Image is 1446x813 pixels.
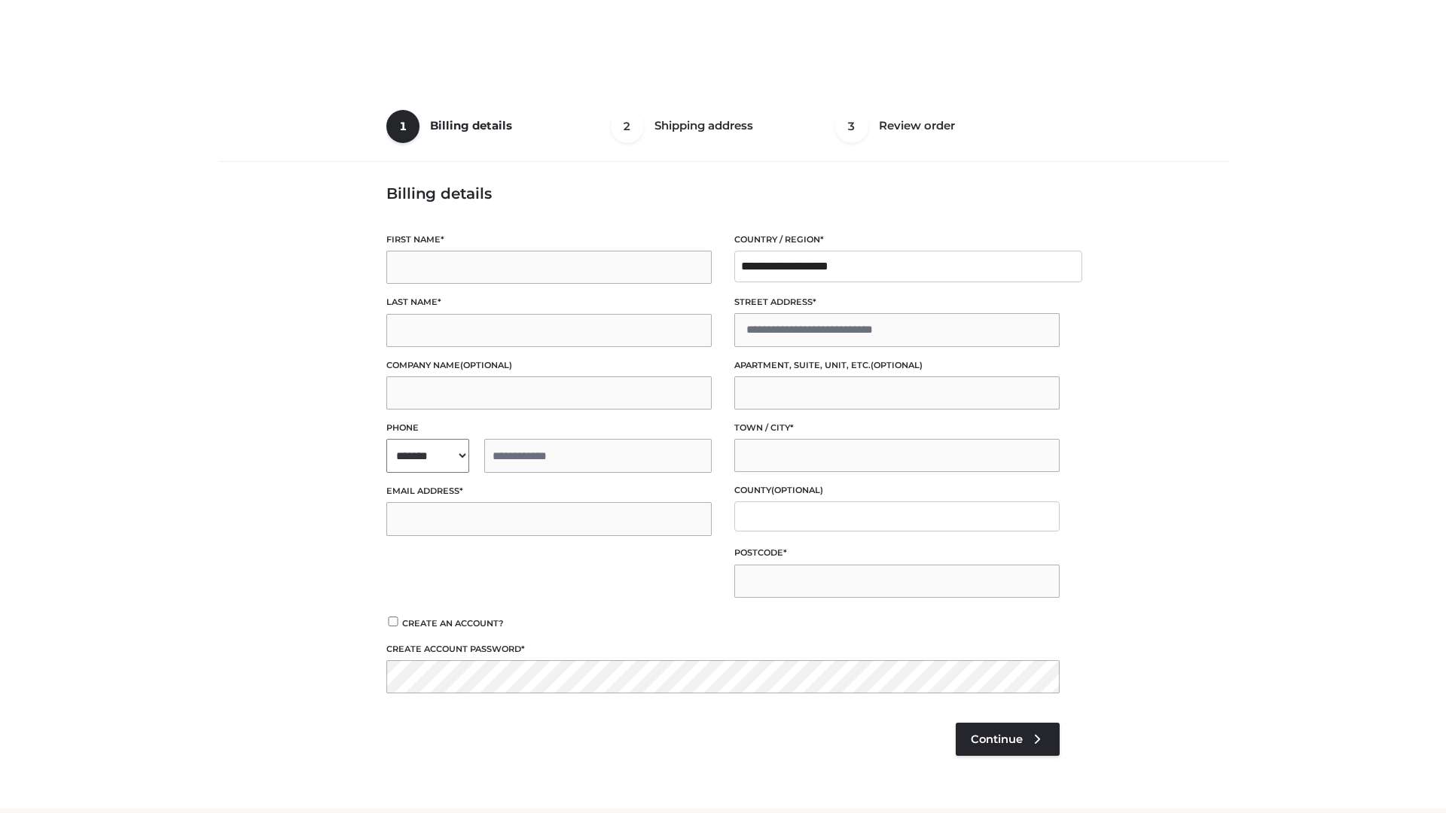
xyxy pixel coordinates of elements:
span: 1 [386,110,419,143]
a: Continue [956,723,1060,756]
label: Apartment, suite, unit, etc. [734,358,1060,373]
span: Review order [879,118,955,132]
span: 2 [611,110,644,143]
label: Street address [734,295,1060,309]
label: Company name [386,358,712,373]
label: Last name [386,295,712,309]
span: Continue [971,732,1023,746]
input: Create an account? [386,617,400,626]
label: Create account password [386,642,1060,656]
label: First name [386,233,712,247]
label: Country / Region [734,233,1060,247]
span: Create an account? [402,618,504,629]
span: Billing details [430,118,512,132]
label: Phone [386,421,712,435]
h3: Billing details [386,184,1060,202]
span: (optional) [871,360,923,370]
span: Shipping address [654,118,753,132]
label: County [734,483,1060,498]
label: Postcode [734,546,1060,560]
span: 3 [835,110,868,143]
span: (optional) [771,485,823,495]
label: Email address [386,484,712,498]
span: (optional) [460,360,512,370]
label: Town / City [734,421,1060,435]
